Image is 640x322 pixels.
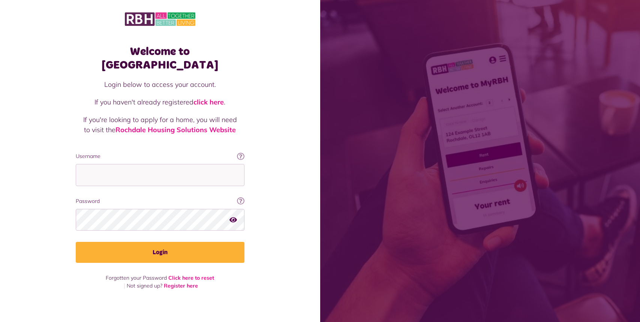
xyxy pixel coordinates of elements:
p: If you haven't already registered . [83,97,237,107]
label: Username [76,152,244,160]
p: Login below to access your account. [83,79,237,89]
p: If you're looking to apply for a home, you will need to visit the [83,115,237,135]
span: Not signed up? [127,282,162,289]
a: Register here [164,282,198,289]
img: MyRBH [125,11,195,27]
a: click here [193,98,224,106]
button: Login [76,242,244,263]
span: Forgotten your Password [106,274,167,281]
label: Password [76,197,244,205]
h1: Welcome to [GEOGRAPHIC_DATA] [76,45,244,72]
a: Rochdale Housing Solutions Website [115,125,236,134]
a: Click here to reset [168,274,214,281]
